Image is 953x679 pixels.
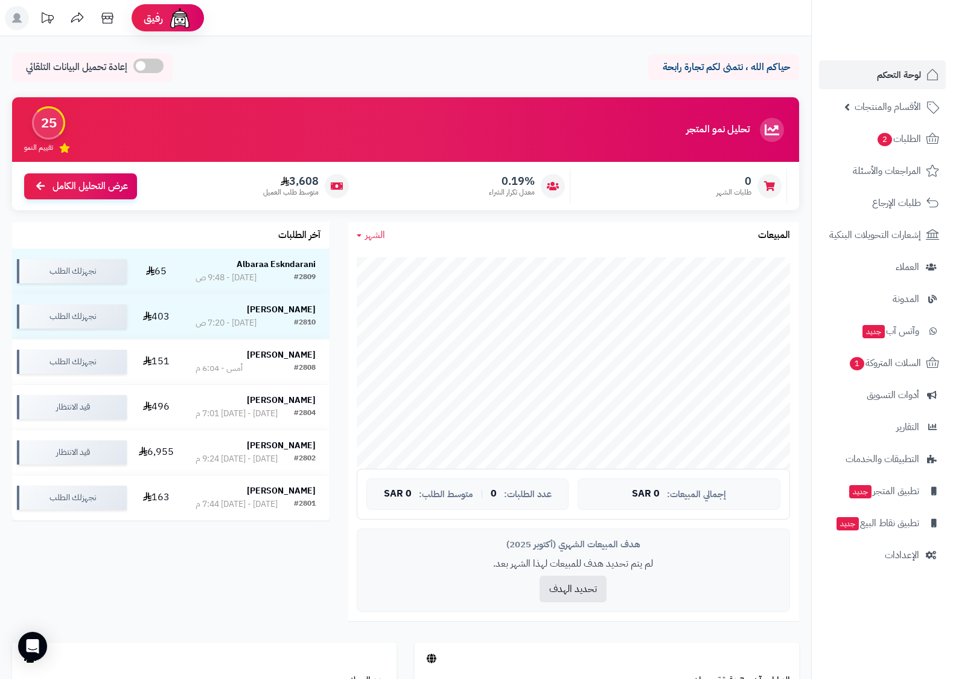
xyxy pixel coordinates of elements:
[196,453,278,465] div: [DATE] - [DATE] 9:24 م
[819,349,946,378] a: السلات المتروكة1
[893,291,919,307] span: المدونة
[196,362,243,375] div: أمس - 6:04 م
[357,228,385,242] a: الشهر
[237,258,316,271] strong: Albaraa Eskndarani
[132,294,182,339] td: 403
[871,19,942,45] img: logo-2.png
[247,394,316,407] strong: [PERSON_NAME]
[848,483,919,500] span: تطبيق المتجر
[819,413,946,442] a: التقارير
[819,317,946,346] a: وآتس آبجديد
[861,323,919,339] span: وآتس آب
[144,11,163,25] span: رفيق
[876,130,921,147] span: الطلبات
[716,175,751,188] span: 0
[819,477,946,506] a: تطبيق المتجرجديد
[829,227,921,243] span: إشعارات التحويلات البنكية
[855,98,921,115] span: الأقسام والمنتجات
[849,356,865,371] span: 1
[263,175,319,188] span: 3,608
[26,60,127,74] span: إعادة تحميل البيانات التلقائي
[877,132,893,147] span: 2
[491,489,497,500] span: 0
[819,124,946,153] a: الطلبات2
[872,195,921,211] span: طلبات الإرجاع
[819,509,946,538] a: تطبيق نقاط البيعجديد
[17,486,127,510] div: نجهزلك الطلب
[32,6,62,33] a: تحديثات المنصة
[247,349,316,361] strong: [PERSON_NAME]
[294,317,316,329] div: #2810
[365,228,385,242] span: الشهر
[846,451,919,468] span: التطبيقات والخدمات
[18,632,47,661] div: Open Intercom Messenger
[489,175,535,188] span: 0.19%
[819,220,946,249] a: إشعارات التحويلات البنكية
[853,163,921,179] span: المراجعات والأسئلة
[896,419,919,436] span: التقارير
[686,124,750,135] h3: تحليل نمو المتجر
[819,156,946,185] a: المراجعات والأسئلة
[867,387,919,404] span: أدوات التسويق
[837,517,859,530] span: جديد
[17,395,127,419] div: قيد الانتظار
[196,272,257,284] div: [DATE] - 9:48 ص
[132,430,182,475] td: 6,955
[819,445,946,474] a: التطبيقات والخدمات
[24,173,137,199] a: عرض التحليل الكامل
[294,498,316,510] div: #2801
[294,362,316,375] div: #2808
[657,60,790,74] p: حياكم الله ، نتمنى لكم تجارة رابحة
[885,547,919,564] span: الإعدادات
[247,439,316,452] strong: [PERSON_NAME]
[366,557,780,571] p: لم يتم تحديد هدف للمبيعات لهذا الشهر بعد.
[53,179,128,193] span: عرض التحليل الكامل
[17,259,127,283] div: نجهزلك الطلب
[247,303,316,316] strong: [PERSON_NAME]
[504,489,552,500] span: عدد الطلبات:
[196,408,278,420] div: [DATE] - [DATE] 7:01 م
[667,489,726,500] span: إجمالي المبيعات:
[196,317,257,329] div: [DATE] - 7:20 ص
[540,576,607,602] button: تحديد الهدف
[132,475,182,520] td: 163
[819,381,946,410] a: أدوات التسويق
[819,253,946,282] a: العملاء
[24,143,53,153] span: تقييم النمو
[294,272,316,284] div: #2809
[849,485,872,498] span: جديد
[877,66,921,83] span: لوحة التحكم
[835,515,919,532] span: تطبيق نقاط البيع
[196,498,278,510] div: [DATE] - [DATE] 7:44 م
[366,538,780,551] div: هدف المبيعات الشهري (أكتوبر 2025)
[132,249,182,294] td: 65
[278,230,320,241] h3: آخر الطلبات
[819,541,946,570] a: الإعدادات
[17,350,127,374] div: نجهزلك الطلب
[819,285,946,314] a: المدونة
[294,453,316,465] div: #2802
[132,385,182,430] td: 496
[819,188,946,217] a: طلبات الإرجاع
[489,187,535,198] span: معدل تكرار الشراء
[716,187,751,198] span: طلبات الشهر
[384,489,412,500] span: 0 SAR
[758,230,790,241] h3: المبيعات
[294,408,316,420] div: #2804
[17,304,127,329] div: نجهزلك الطلب
[862,325,885,338] span: جديد
[632,489,660,500] span: 0 SAR
[247,484,316,497] strong: [PERSON_NAME]
[132,339,182,384] td: 151
[896,259,919,275] span: العملاء
[168,6,192,30] img: ai-face.png
[263,187,319,198] span: متوسط طلب العميل
[17,440,127,465] div: قيد الانتظار
[819,60,946,89] a: لوحة التحكم
[480,489,483,498] span: |
[849,355,921,372] span: السلات المتروكة
[419,489,473,500] span: متوسط الطلب:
